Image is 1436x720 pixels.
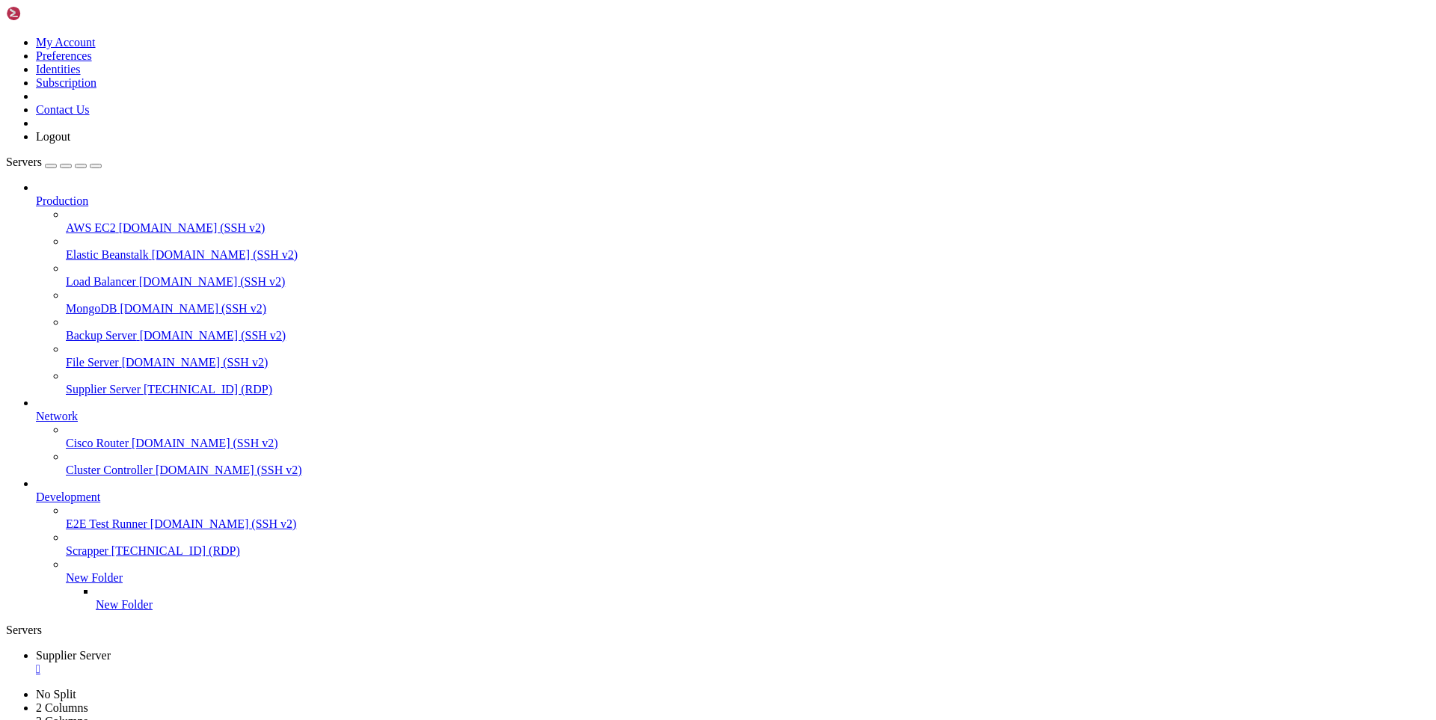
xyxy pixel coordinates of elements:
li: E2E Test Runner [DOMAIN_NAME] (SSH v2) [66,504,1430,531]
li: Production [36,181,1430,396]
li: Backup Server [DOMAIN_NAME] (SSH v2) [66,316,1430,342]
a: E2E Test Runner [DOMAIN_NAME] (SSH v2) [66,517,1430,531]
div: Servers [6,624,1430,637]
span: New Folder [96,598,153,611]
a: New Folder [66,571,1430,585]
img: Shellngn [6,6,92,21]
span: [DOMAIN_NAME] (SSH v2) [139,275,286,288]
a: No Split [36,688,76,701]
li: AWS EC2 [DOMAIN_NAME] (SSH v2) [66,208,1430,235]
a: Network [36,410,1430,423]
a: Servers [6,156,102,168]
span: Cluster Controller [66,464,153,476]
span: [DOMAIN_NAME] (SSH v2) [132,437,278,449]
li: Cluster Controller [DOMAIN_NAME] (SSH v2) [66,450,1430,477]
span: [DOMAIN_NAME] (SSH v2) [119,221,266,234]
li: Load Balancer [DOMAIN_NAME] (SSH v2) [66,262,1430,289]
a: New Folder [96,598,1430,612]
a: Preferences [36,49,92,62]
span: File Server [66,356,119,369]
span: [DOMAIN_NAME] (SSH v2) [120,302,266,315]
a: Load Balancer [DOMAIN_NAME] (SSH v2) [66,275,1430,289]
span: Supplier Server [36,649,111,662]
span: [DOMAIN_NAME] (SSH v2) [150,517,297,530]
a: Supplier Server [TECHNICAL_ID] (RDP) [66,383,1430,396]
a: Subscription [36,76,96,89]
span: [DOMAIN_NAME] (SSH v2) [156,464,302,476]
a: Scrapper [TECHNICAL_ID] (RDP) [66,544,1430,558]
a: Cisco Router [DOMAIN_NAME] (SSH v2) [66,437,1430,450]
span: Network [36,410,78,422]
a: Logout [36,130,70,143]
span: [DOMAIN_NAME] (SSH v2) [140,329,286,342]
a: Supplier Server [36,649,1430,676]
li: New Folder [66,558,1430,612]
li: New Folder [96,585,1430,612]
li: Elastic Beanstalk [DOMAIN_NAME] (SSH v2) [66,235,1430,262]
li: Cisco Router [DOMAIN_NAME] (SSH v2) [66,423,1430,450]
a: Identities [36,63,81,76]
li: Development [36,477,1430,612]
span: Development [36,490,100,503]
span: Servers [6,156,42,168]
a: MongoDB [DOMAIN_NAME] (SSH v2) [66,302,1430,316]
span: [TECHNICAL_ID] (RDP) [144,383,272,396]
a: My Account [36,36,96,49]
span: Backup Server [66,329,137,342]
li: Scrapper [TECHNICAL_ID] (RDP) [66,531,1430,558]
span: New Folder [66,571,123,584]
a: File Server [DOMAIN_NAME] (SSH v2) [66,356,1430,369]
span: Load Balancer [66,275,136,288]
a: 2 Columns [36,701,88,714]
span: MongoDB [66,302,117,315]
span: Scrapper [66,544,108,557]
span: Elastic Beanstalk [66,248,149,261]
li: Network [36,396,1430,477]
li: MongoDB [DOMAIN_NAME] (SSH v2) [66,289,1430,316]
a: Development [36,490,1430,504]
a: Backup Server [DOMAIN_NAME] (SSH v2) [66,329,1430,342]
span: [TECHNICAL_ID] (RDP) [111,544,240,557]
span: [DOMAIN_NAME] (SSH v2) [152,248,298,261]
li: Supplier Server [TECHNICAL_ID] (RDP) [66,369,1430,396]
span: Production [36,194,88,207]
a: Cluster Controller [DOMAIN_NAME] (SSH v2) [66,464,1430,477]
a: Elastic Beanstalk [DOMAIN_NAME] (SSH v2) [66,248,1430,262]
a:  [36,662,1430,676]
span: E2E Test Runner [66,517,147,530]
span: Cisco Router [66,437,129,449]
a: Production [36,194,1430,208]
li: File Server [DOMAIN_NAME] (SSH v2) [66,342,1430,369]
a: AWS EC2 [DOMAIN_NAME] (SSH v2) [66,221,1430,235]
span: [DOMAIN_NAME] (SSH v2) [122,356,269,369]
a: Contact Us [36,103,90,116]
span: AWS EC2 [66,221,116,234]
span: Supplier Server [66,383,141,396]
